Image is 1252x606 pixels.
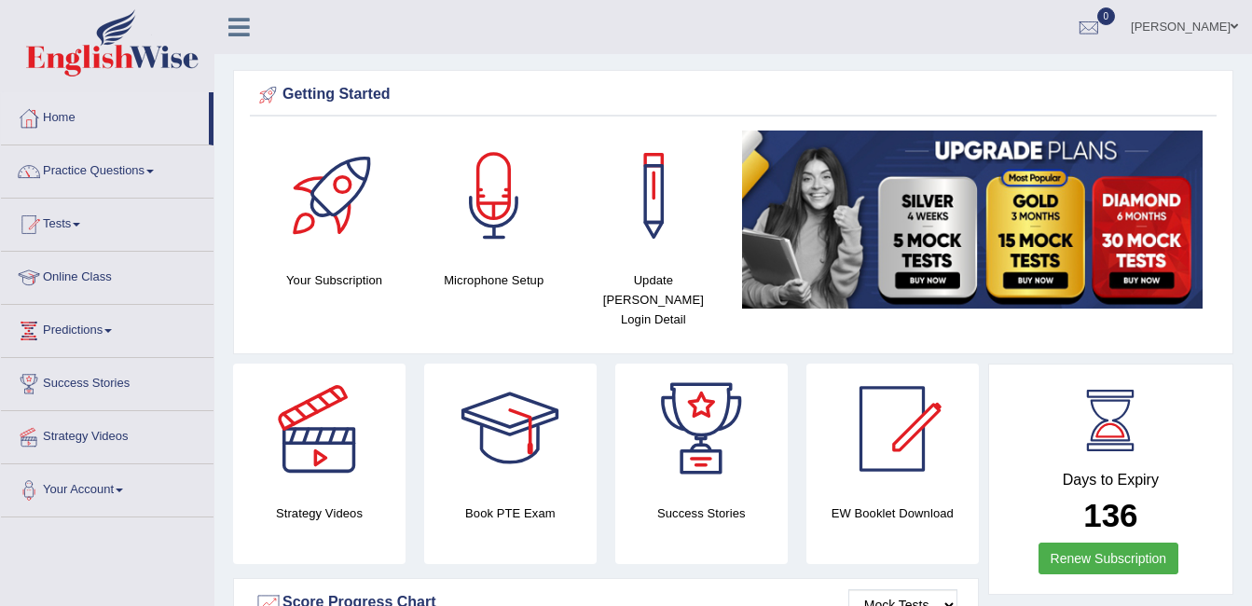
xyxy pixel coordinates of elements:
img: small5.jpg [742,131,1203,309]
a: Practice Questions [1,145,213,192]
h4: Success Stories [615,503,788,523]
h4: EW Booklet Download [806,503,979,523]
h4: Your Subscription [264,270,405,290]
h4: Book PTE Exam [424,503,597,523]
h4: Update [PERSON_NAME] Login Detail [583,270,723,329]
a: Renew Subscription [1039,543,1179,574]
div: Getting Started [255,81,1212,109]
b: 136 [1083,497,1137,533]
a: Strategy Videos [1,411,213,458]
h4: Microphone Setup [423,270,564,290]
h4: Days to Expiry [1010,472,1212,489]
h4: Strategy Videos [233,503,406,523]
a: Success Stories [1,358,213,405]
a: Predictions [1,305,213,351]
a: Online Class [1,252,213,298]
a: Tests [1,199,213,245]
a: Home [1,92,209,139]
span: 0 [1097,7,1116,25]
a: Your Account [1,464,213,511]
